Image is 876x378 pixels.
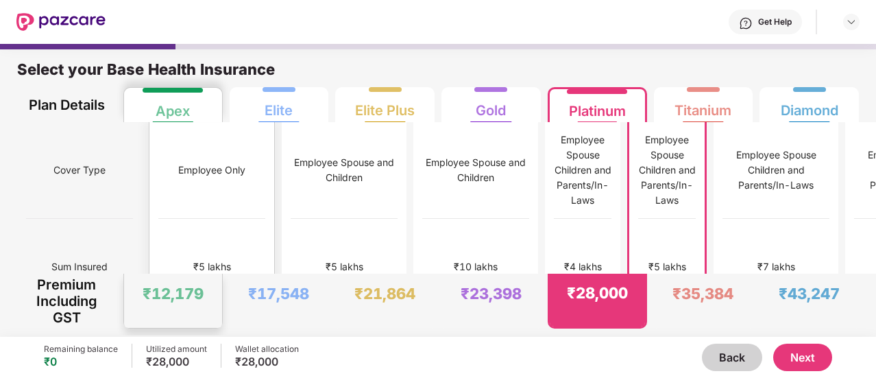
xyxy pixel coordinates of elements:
[26,87,108,122] div: Plan Details
[461,284,522,303] div: ₹23,398
[51,254,108,280] span: Sum Insured
[672,284,733,303] div: ₹35,384
[355,91,415,119] div: Elite Plus
[758,16,792,27] div: Get Help
[235,355,299,368] div: ₹28,000
[354,284,415,303] div: ₹21,864
[567,283,628,303] div: ₹28,000
[779,284,840,303] div: ₹43,247
[143,284,204,303] div: ₹12,179
[638,132,696,208] div: Employee Spouse Children and Parents/In-Laws
[26,274,108,329] div: Premium Including GST
[53,157,106,183] span: Cover Type
[146,344,207,355] div: Utilized amount
[739,16,753,30] img: svg+xml;base64,PHN2ZyBpZD0iSGVscC0zMngzMiIgeG1sbnM9Imh0dHA6Ly93d3cudzMub3JnLzIwMDAvc3ZnIiB3aWR0aD...
[773,344,832,371] button: Next
[265,91,293,119] div: Elite
[781,91,838,119] div: Diamond
[674,91,731,119] div: Titanium
[326,259,363,274] div: ₹5 lakhs
[146,355,207,368] div: ₹28,000
[569,92,626,119] div: Platinum
[564,259,602,274] div: ₹4 lakhs
[846,16,857,27] img: svg+xml;base64,PHN2ZyBpZD0iRHJvcGRvd24tMzJ4MzIiIHhtbG5zPSJodHRwOi8vd3d3LnczLm9yZy8yMDAwL3N2ZyIgd2...
[235,344,299,355] div: Wallet allocation
[44,344,118,355] div: Remaining balance
[648,259,686,274] div: ₹5 lakhs
[422,155,529,185] div: Employee Spouse and Children
[193,259,231,274] div: ₹5 lakhs
[17,60,859,87] div: Select your Base Health Insurance
[156,92,190,119] div: Apex
[178,163,245,178] div: Employee Only
[722,147,829,193] div: Employee Spouse Children and Parents/In-Laws
[454,259,498,274] div: ₹10 lakhs
[476,91,506,119] div: Gold
[554,132,611,208] div: Employee Spouse Children and Parents/In-Laws
[248,284,309,303] div: ₹17,548
[702,344,762,371] button: Back
[757,259,795,274] div: ₹7 lakhs
[16,13,106,31] img: New Pazcare Logo
[44,355,118,368] div: ₹0
[291,155,398,185] div: Employee Spouse and Children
